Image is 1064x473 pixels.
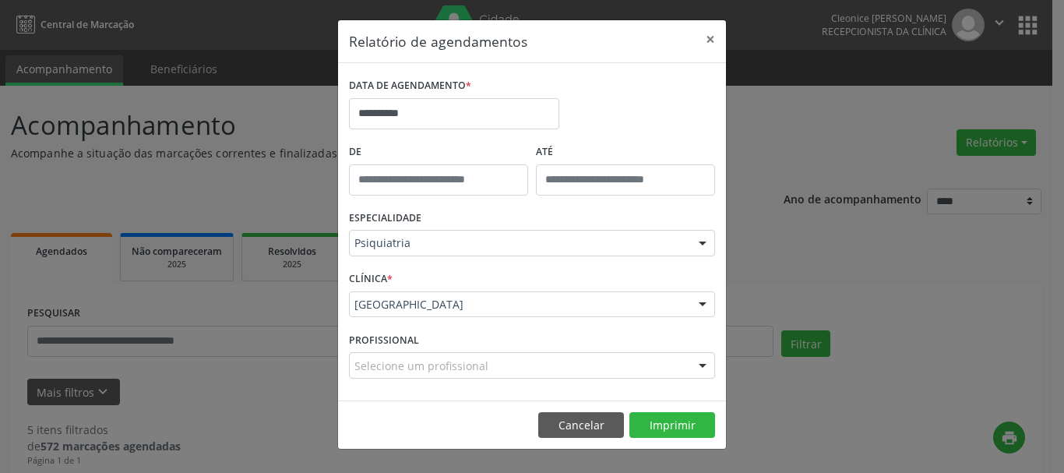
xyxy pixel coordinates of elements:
label: ATÉ [536,140,715,164]
label: CLÍNICA [349,267,393,291]
button: Cancelar [538,412,624,439]
button: Imprimir [629,412,715,439]
span: Selecione um profissional [354,358,488,374]
label: ESPECIALIDADE [349,206,421,231]
label: De [349,140,528,164]
span: Psiquiatria [354,235,683,251]
h5: Relatório de agendamentos [349,31,527,51]
label: PROFISSIONAL [349,328,419,352]
button: Close [695,20,726,58]
label: DATA DE AGENDAMENTO [349,74,471,98]
span: [GEOGRAPHIC_DATA] [354,297,683,312]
